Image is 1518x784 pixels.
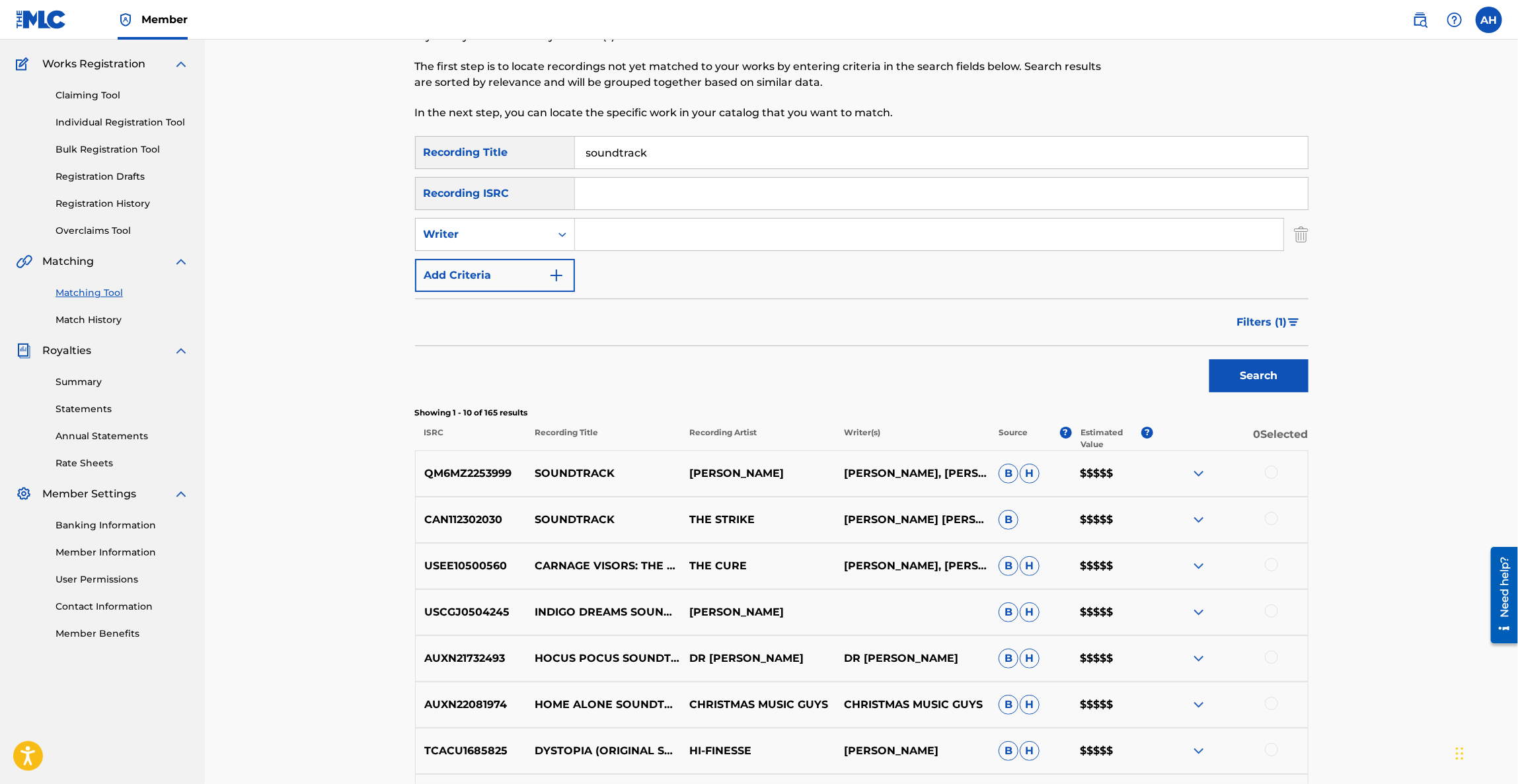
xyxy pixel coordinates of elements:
p: QM6MZ2253999 [416,466,527,481]
a: Match History [56,313,189,327]
p: The first step is to locate recordings not yet matched to your works by entering criteria in the ... [415,59,1103,90]
a: Rate Sheets [56,456,189,470]
a: Statements [56,402,189,416]
span: B [999,649,1018,668]
p: INDIGO DREAMS SOUNDTRACK [526,604,681,620]
img: Top Rightsholder [118,12,133,28]
p: [PERSON_NAME] [835,743,990,759]
a: Banking Information [56,518,189,532]
p: $$$$$ [1071,466,1153,481]
p: THE STRIKE [681,512,835,528]
a: Overclaims Tool [56,224,189,238]
p: 0 Selected [1153,427,1308,450]
span: H [1020,695,1040,715]
p: HOCUS POCUS SOUNDTRACK [526,651,681,666]
a: Member Information [56,546,189,559]
p: [PERSON_NAME] [681,604,835,620]
p: CAN112302030 [416,512,527,528]
p: Source [999,427,1028,450]
iframe: Chat Widget [1452,721,1518,784]
span: B [999,510,1018,530]
p: AUXN22081974 [416,697,527,713]
p: USEE10500560 [416,558,527,574]
img: expand [1191,743,1207,759]
div: Writer [424,227,543,242]
p: Showing 1 - 10 of 165 results [415,407,1309,419]
img: search [1412,12,1428,28]
a: Public Search [1407,7,1433,33]
img: Matching [16,254,32,269]
p: $$$$$ [1071,697,1153,713]
p: $$$$$ [1071,558,1153,574]
span: Member Settings [42,486,136,502]
p: CHRISTMAS MUSIC GUYS [835,697,990,713]
span: Royalties [42,343,91,359]
a: Claiming Tool [56,89,189,102]
p: DR [PERSON_NAME] [835,651,990,666]
span: H [1020,649,1040,668]
a: Registration History [56,197,189,211]
img: Works Registration [16,56,33,72]
a: Matching Tool [56,286,189,300]
img: Member Settings [16,486,32,502]
span: H [1020,556,1040,576]
span: Filters ( 1 ) [1237,314,1287,330]
img: filter [1288,318,1299,326]
img: expand [173,254,189,269]
p: THE CURE [681,558,835,574]
span: H [1020,602,1040,622]
img: Royalties [16,343,32,359]
a: Contact Information [56,600,189,614]
p: Estimated Value [1081,427,1141,450]
p: USCGJ0504245 [416,604,527,620]
span: H [1020,741,1040,761]
p: $$$$$ [1071,651,1153,666]
span: B [999,556,1018,576]
p: $$$$$ [1071,743,1153,759]
button: Filters (1) [1229,306,1309,339]
img: expand [1191,512,1207,528]
p: [PERSON_NAME] [681,466,835,481]
img: expand [1191,651,1207,666]
span: Member [141,12,188,27]
span: ? [1141,427,1153,439]
div: Drag [1456,734,1464,773]
p: $$$$$ [1071,512,1153,528]
span: B [999,741,1018,761]
button: Search [1209,359,1309,392]
p: [PERSON_NAME], [PERSON_NAME], [PERSON_NAME] [835,558,990,574]
img: expand [1191,604,1207,620]
span: B [999,464,1018,483]
p: HI-FINESSE [681,743,835,759]
a: CatalogCatalog [16,24,84,40]
img: help [1447,12,1462,28]
span: Works Registration [42,56,145,72]
img: expand [173,56,189,72]
span: Matching [42,254,94,269]
form: Search Form [415,136,1309,399]
iframe: Resource Center [1481,542,1518,648]
p: DR [PERSON_NAME] [681,651,835,666]
p: Writer(s) [835,427,990,450]
img: expand [173,343,189,359]
img: expand [1191,466,1207,481]
a: Bulk Registration Tool [56,143,189,157]
a: Annual Statements [56,429,189,443]
p: Recording Title [525,427,680,450]
p: CARNAGE VISORS: THE SOUNDTRACK - TOUR FILM -SOUNDTRACK [526,558,681,574]
a: Summary [56,375,189,389]
div: Help [1441,7,1468,33]
span: B [999,602,1018,622]
button: Add Criteria [415,259,575,292]
p: CHRISTMAS MUSIC GUYS [681,697,835,713]
div: User Menu [1476,7,1502,33]
p: ISRC [415,427,526,450]
p: DYSTOPIA (ORIGINAL SOUNDTRACK) [526,743,681,759]
p: Recording Artist [681,427,835,450]
p: SOUNDTRACK [526,512,681,528]
p: AUXN21732493 [416,651,527,666]
span: ? [1060,427,1072,439]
